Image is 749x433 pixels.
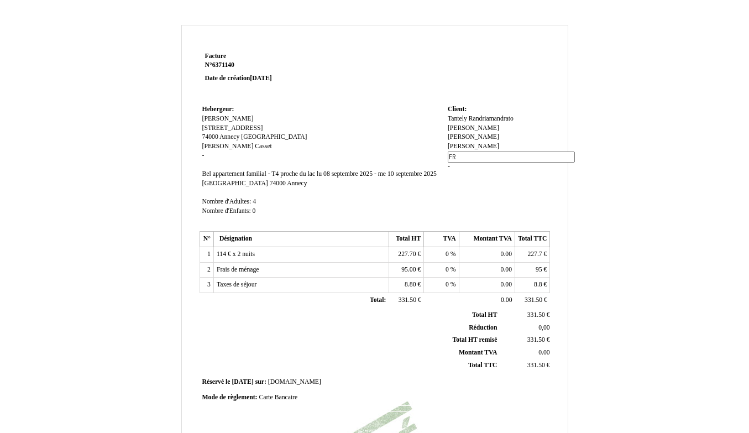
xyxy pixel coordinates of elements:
span: [DATE] [232,378,253,385]
span: 74000 [270,180,286,187]
span: 4 [253,198,256,205]
span: 0,00 [538,324,549,331]
span: [GEOGRAPHIC_DATA] [241,133,307,140]
span: Frais de ménage [217,266,259,273]
span: Montant TVA [459,349,497,356]
span: 95 [536,266,542,273]
span: Casset [255,143,272,150]
span: 331.50 [527,336,545,343]
td: € [515,262,550,278]
td: % [424,262,459,278]
td: € [389,247,423,263]
span: sur: [255,378,266,385]
span: Bel appartement familial - T4 proche du lac [202,170,316,178]
span: 331.50 [527,362,545,369]
span: [GEOGRAPHIC_DATA] [202,180,268,187]
span: Nombre d'Adultes: [202,198,252,205]
strong: Date de création [205,75,272,82]
td: 1 [200,247,213,263]
span: Hebergeur: [202,106,234,113]
td: € [389,293,423,309]
span: 0.00 [538,349,549,356]
span: 227.70 [398,251,416,258]
span: [PERSON_NAME] [448,124,499,132]
span: 95.00 [401,266,416,273]
span: 227.7 [527,251,542,258]
span: 331.50 [525,296,542,304]
strong: N° [205,61,337,70]
span: [PERSON_NAME] [448,143,499,150]
td: € [515,278,550,293]
th: Montant TVA [459,232,515,247]
span: 0.00 [501,251,512,258]
span: [STREET_ADDRESS] [202,124,263,132]
span: 331.50 [399,296,416,304]
span: Réservé le [202,378,231,385]
th: Total TTC [515,232,550,247]
span: 331.50 [527,311,545,319]
td: % [424,278,459,293]
td: € [499,334,552,347]
span: 0.00 [501,266,512,273]
td: € [499,309,552,321]
td: % [424,247,459,263]
span: [PERSON_NAME] [202,115,254,122]
th: Désignation [213,232,389,247]
td: 2 [200,262,213,278]
span: [DOMAIN_NAME] [268,378,321,385]
span: Facture [205,53,227,60]
span: Annecy [219,133,239,140]
span: [PERSON_NAME] [202,143,254,150]
span: Carte Bancaire [259,394,297,401]
span: 6371140 [212,61,234,69]
td: € [515,247,550,263]
span: 74000 [202,133,218,140]
span: Total: [370,296,386,304]
span: 0 [446,281,449,288]
td: € [389,278,423,293]
span: lu 08 septembre 2025 - me 10 septembre 2025 [317,170,437,178]
span: - [448,163,450,170]
span: Tantely Randriamandrato [448,115,514,122]
span: [PERSON_NAME] [448,133,499,140]
span: Nombre d'Enfants: [202,207,251,215]
th: TVA [424,232,459,247]
span: 0 [253,207,256,215]
td: € [515,293,550,309]
td: 3 [200,278,213,293]
span: 8.80 [405,281,416,288]
span: - [202,152,205,159]
span: Annecy [287,180,307,187]
span: Taxes de séjour [217,281,257,288]
td: € [389,262,423,278]
span: 114 € x 2 nuits [217,251,255,258]
span: Réduction [469,324,497,331]
span: Total HT [472,311,497,319]
td: € [499,359,552,372]
span: [DATE] [250,75,271,82]
span: 8.8 [534,281,542,288]
span: Total HT remisé [452,336,497,343]
span: 0.00 [501,296,512,304]
span: 0.00 [501,281,512,288]
span: 0 [446,251,449,258]
span: Total TTC [468,362,497,369]
th: Total HT [389,232,423,247]
span: 0 [446,266,449,273]
span: Client: [448,106,467,113]
th: N° [200,232,213,247]
span: Mode de règlement: [202,394,258,401]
